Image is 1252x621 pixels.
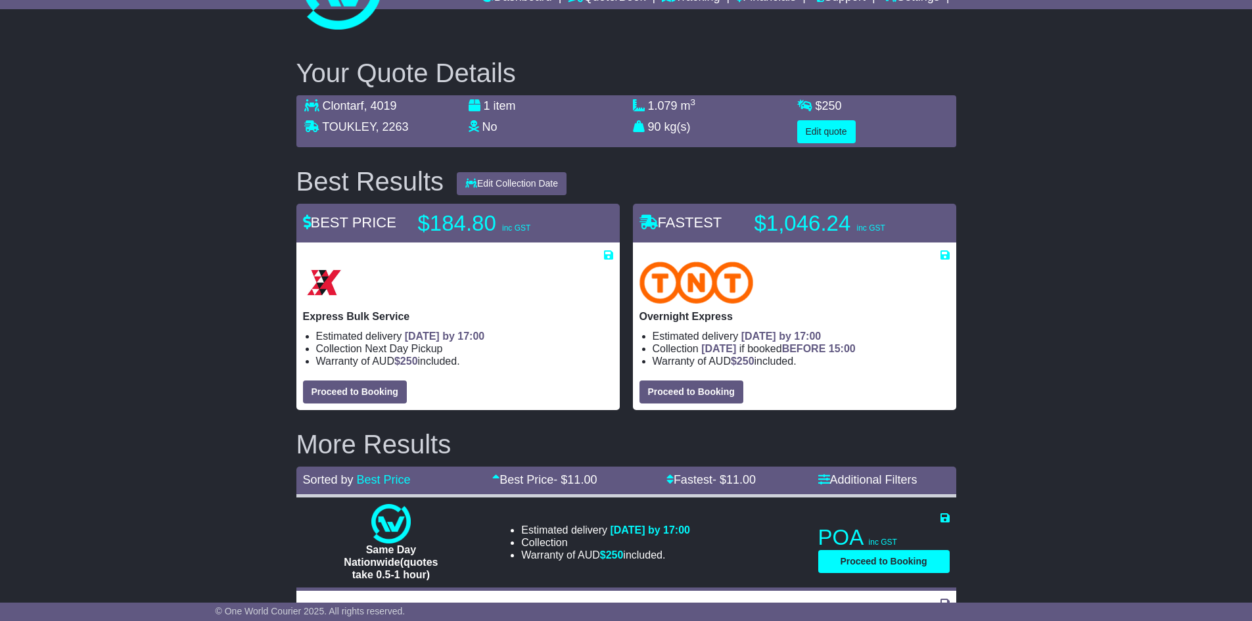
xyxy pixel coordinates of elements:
[869,538,897,547] span: inc GST
[376,120,409,133] span: , 2263
[639,214,722,231] span: FASTEST
[521,549,690,561] li: Warranty of AUD included.
[782,343,826,354] span: BEFORE
[357,473,411,486] a: Best Price
[316,355,613,367] li: Warranty of AUD included.
[216,606,406,616] span: © One World Courier 2025. All rights reserved.
[726,473,756,486] span: 11.00
[394,356,418,367] span: $
[303,310,613,323] p: Express Bulk Service
[457,172,567,195] button: Edit Collection Date
[691,97,696,107] sup: 3
[797,120,856,143] button: Edit quote
[754,210,919,237] p: $1,046.24
[818,524,950,551] p: POA
[818,473,917,486] a: Additional Filters
[829,343,856,354] span: 15:00
[610,524,690,536] span: [DATE] by 17:00
[344,544,438,580] span: Same Day Nationwide(quotes take 0.5-1 hour)
[856,223,885,233] span: inc GST
[818,550,950,573] button: Proceed to Booking
[664,120,691,133] span: kg(s)
[400,356,418,367] span: 250
[639,380,743,403] button: Proceed to Booking
[567,473,597,486] span: 11.00
[653,355,950,367] li: Warranty of AUD included.
[364,99,397,112] span: , 4019
[303,262,345,304] img: Border Express: Express Bulk Service
[816,99,842,112] span: $
[494,99,516,112] span: item
[418,210,582,237] p: $184.80
[822,99,842,112] span: 250
[484,99,490,112] span: 1
[322,120,375,133] span: TOUKLEY
[316,330,613,342] li: Estimated delivery
[405,331,485,342] span: [DATE] by 17:00
[303,214,396,231] span: BEST PRICE
[521,524,690,536] li: Estimated delivery
[323,99,364,112] span: Clontarf
[521,536,690,549] li: Collection
[737,356,754,367] span: 250
[648,120,661,133] span: 90
[731,356,754,367] span: $
[492,473,597,486] a: Best Price- $11.00
[303,380,407,403] button: Proceed to Booking
[606,549,624,561] span: 250
[648,99,678,112] span: 1.079
[303,473,354,486] span: Sorted by
[600,549,624,561] span: $
[712,473,756,486] span: - $
[296,430,956,459] h2: More Results
[639,310,950,323] p: Overnight Express
[371,504,411,543] img: One World Courier: Same Day Nationwide(quotes take 0.5-1 hour)
[502,223,530,233] span: inc GST
[553,473,597,486] span: - $
[639,262,754,304] img: TNT Domestic: Overnight Express
[316,342,613,355] li: Collection
[296,58,956,87] h2: Your Quote Details
[666,473,756,486] a: Fastest- $11.00
[681,99,696,112] span: m
[365,343,442,354] span: Next Day Pickup
[741,331,822,342] span: [DATE] by 17:00
[290,167,451,196] div: Best Results
[701,343,736,354] span: [DATE]
[701,343,855,354] span: if booked
[482,120,498,133] span: No
[653,342,950,355] li: Collection
[653,330,950,342] li: Estimated delivery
